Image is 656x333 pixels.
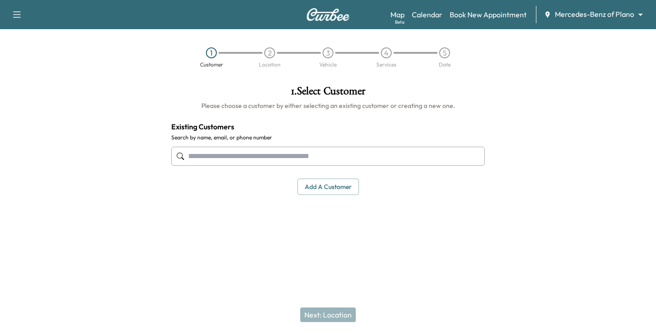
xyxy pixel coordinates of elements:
[450,9,527,20] a: Book New Appointment
[395,19,405,26] div: Beta
[555,9,634,20] span: Mercedes-Benz of Plano
[171,86,485,101] h1: 1 . Select Customer
[297,179,359,195] button: Add a customer
[264,47,275,58] div: 2
[381,47,392,58] div: 4
[390,9,405,20] a: MapBeta
[412,9,442,20] a: Calendar
[439,62,451,67] div: Date
[171,101,485,110] h6: Please choose a customer by either selecting an existing customer or creating a new one.
[200,62,223,67] div: Customer
[376,62,396,67] div: Services
[259,62,281,67] div: Location
[171,134,485,141] label: Search by name, email, or phone number
[319,62,337,67] div: Vehicle
[306,8,350,21] img: Curbee Logo
[171,121,485,132] h4: Existing Customers
[206,47,217,58] div: 1
[439,47,450,58] div: 5
[323,47,333,58] div: 3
